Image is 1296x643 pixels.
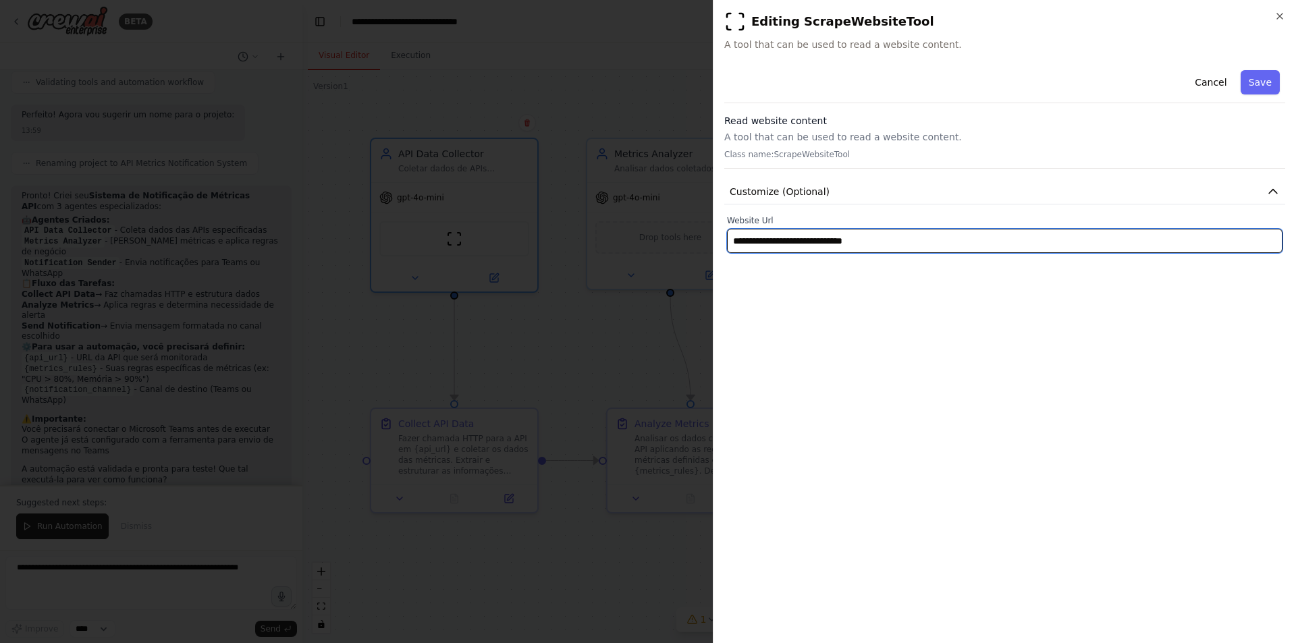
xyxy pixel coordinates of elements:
button: Cancel [1187,70,1235,94]
span: Customize (Optional) [730,185,830,198]
button: Customize (Optional) [724,179,1285,204]
span: A tool that can be used to read a website content. [724,38,1285,51]
h3: Read website content [724,114,1285,128]
p: A tool that can be used to read a website content. [724,130,1285,144]
p: Class name: ScrapeWebsiteTool [724,149,1285,160]
label: Website Url [727,215,1282,226]
h2: Editing ScrapeWebsiteTool [724,11,1285,32]
img: ScrapeWebsiteTool [724,11,746,32]
button: Save [1241,70,1280,94]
